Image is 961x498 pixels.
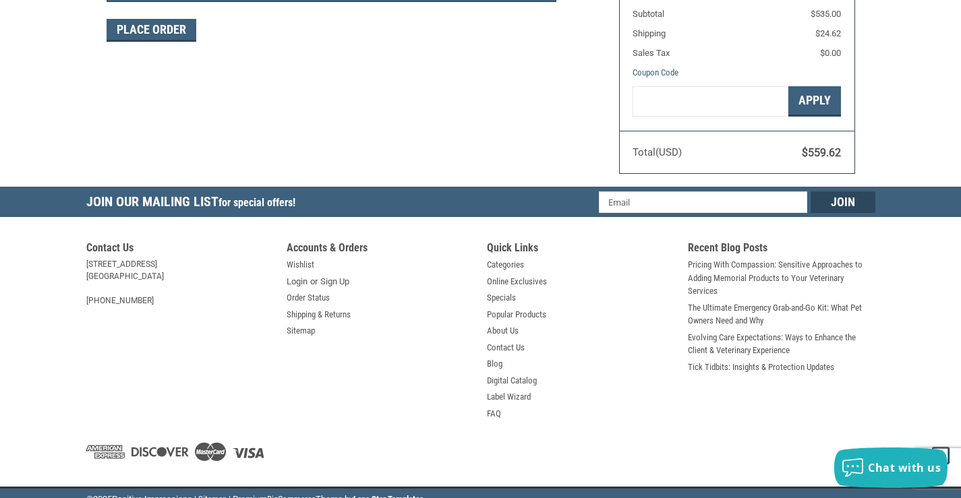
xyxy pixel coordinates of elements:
[287,241,474,258] h5: Accounts & Orders
[487,275,547,288] a: Online Exclusives
[287,291,330,305] a: Order Status
[219,196,295,209] span: for special offers!
[688,331,875,357] a: Evolving Care Expectations: Ways to Enhance the Client & Veterinary Experience
[633,67,678,77] a: Coupon Code
[688,301,875,328] a: The Ultimate Emergency Grab-and-Go Kit: What Pet Owners Need and Why
[820,48,841,58] span: $0.00
[815,28,841,38] span: $24.62
[633,48,670,58] span: Sales Tax
[487,374,537,387] a: Digital Catalog
[487,341,525,354] a: Contact Us
[287,275,308,288] a: Login
[487,308,546,321] a: Popular Products
[811,191,875,213] input: Join
[487,241,674,258] h5: Quick Links
[320,275,349,288] a: Sign Up
[802,146,841,159] span: $559.62
[834,447,948,488] button: Chat with us
[86,187,302,221] h5: Join Our Mailing List
[487,291,516,305] a: Specials
[86,241,274,258] h5: Contact Us
[287,308,351,321] a: Shipping & Returns
[107,19,196,42] button: Place Order
[86,258,274,307] address: [STREET_ADDRESS] [GEOGRAPHIC_DATA] [PHONE_NUMBER]
[487,357,502,371] a: Blog
[302,275,326,288] span: or
[599,191,807,213] input: Email
[487,390,531,404] a: Label Wizard
[688,241,875,258] h5: Recent Blog Posts
[487,407,501,421] a: FAQ
[688,361,834,374] a: Tick Tidbits: Insights & Protection Updates
[633,86,788,117] input: Gift Certificate or Coupon Code
[868,460,941,475] span: Chat with us
[487,324,519,338] a: About Us
[487,258,524,272] a: Categories
[633,146,682,158] span: Total (USD)
[788,86,841,117] button: Apply
[811,9,841,19] span: $535.00
[287,258,314,272] a: Wishlist
[287,324,315,338] a: Sitemap
[633,28,666,38] span: Shipping
[633,9,664,19] span: Subtotal
[688,258,875,298] a: Pricing With Compassion: Sensitive Approaches to Adding Memorial Products to Your Veterinary Serv...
